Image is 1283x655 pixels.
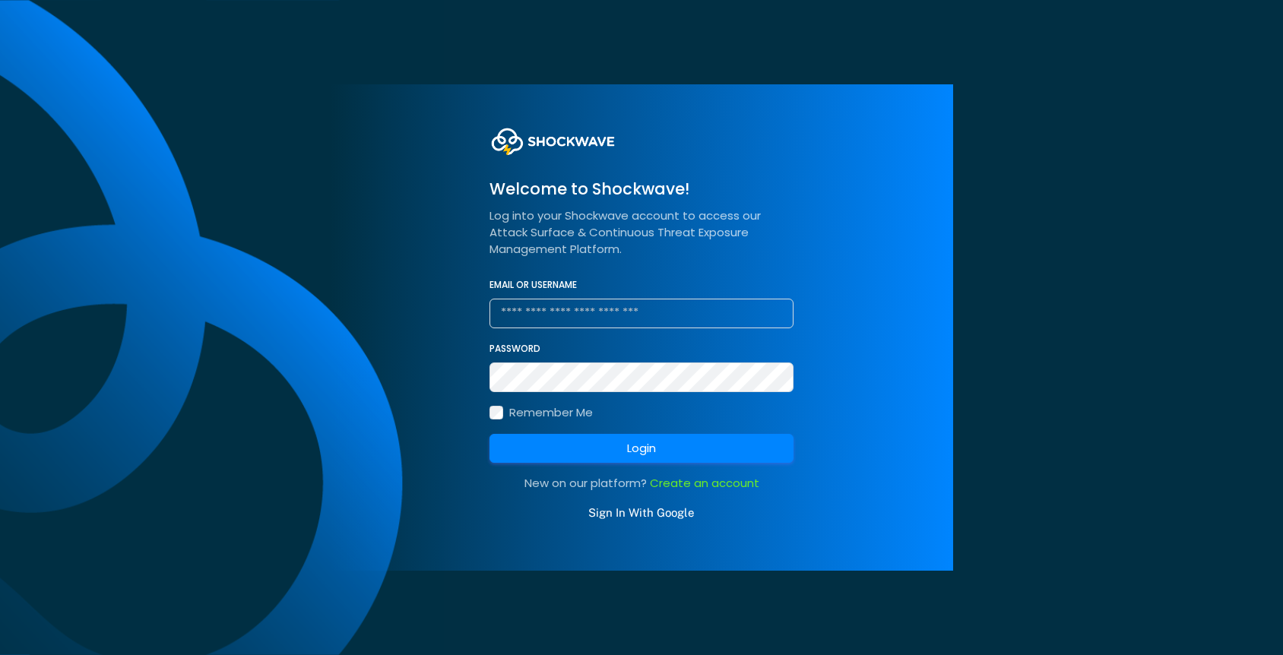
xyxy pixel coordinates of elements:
[489,434,794,464] button: Login
[509,404,593,422] label: Remember Me
[524,475,647,491] span: New on our platform?
[489,121,616,159] img: Logo
[489,277,577,293] label: Email or Username
[588,506,695,519] a: Sign In With Google
[489,207,794,258] p: Log into your Shockwave account to access our Attack Surface & Continuous Threat Exposure Managem...
[489,340,540,356] label: Password
[489,177,794,201] h4: Welcome to Shockwave!
[650,475,759,491] a: Create an account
